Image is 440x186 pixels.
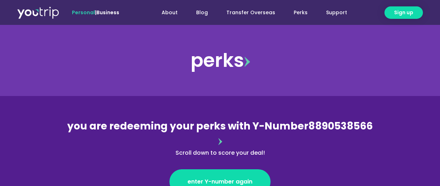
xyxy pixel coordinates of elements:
span: you are redeeming your perks with Y-Number [67,119,308,133]
span: | [72,9,119,16]
div: 8890538566 [66,119,374,157]
a: Business [96,9,119,16]
span: Sign up [394,9,413,16]
span: enter Y-number again [188,177,252,186]
nav: Menu [138,6,356,19]
span: Personal [72,9,95,16]
div: Scroll down to score your deal! [66,149,374,157]
a: Sign up [384,6,423,19]
a: About [152,6,187,19]
a: Perks [284,6,317,19]
a: Support [317,6,356,19]
a: Blog [187,6,217,19]
a: Transfer Overseas [217,6,284,19]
